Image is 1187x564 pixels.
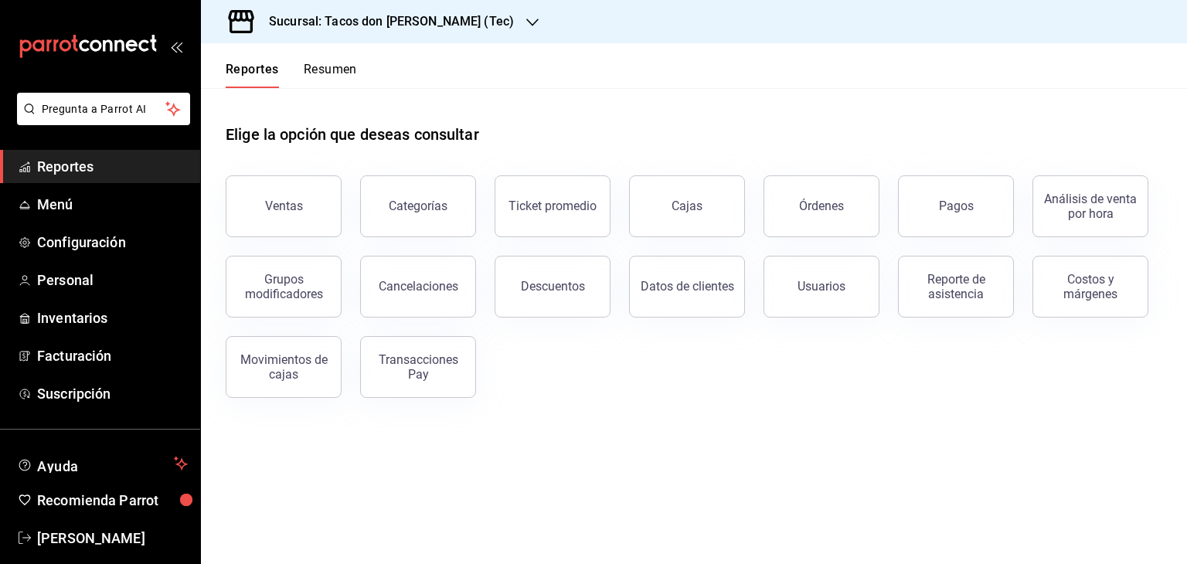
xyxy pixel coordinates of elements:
button: open_drawer_menu [170,40,182,53]
button: Análisis de venta por hora [1032,175,1148,237]
span: Reportes [37,156,188,177]
div: Grupos modificadores [236,272,332,301]
button: Categorías [360,175,476,237]
button: Datos de clientes [629,256,745,318]
span: Configuración [37,232,188,253]
button: Cancelaciones [360,256,476,318]
div: Usuarios [798,279,845,294]
a: Cajas [629,175,745,237]
div: Ticket promedio [508,199,597,213]
div: Datos de clientes [641,279,734,294]
span: Inventarios [37,307,188,328]
span: Suscripción [37,383,188,404]
button: Grupos modificadores [226,256,342,318]
div: Transacciones Pay [370,352,466,382]
button: Ventas [226,175,342,237]
button: Órdenes [764,175,879,237]
span: Personal [37,270,188,290]
button: Movimientos de cajas [226,336,342,398]
div: navigation tabs [226,62,357,88]
span: Menú [37,194,188,215]
button: Ticket promedio [495,175,611,237]
div: Reporte de asistencia [908,272,1004,301]
div: Cancelaciones [379,279,458,294]
a: Pregunta a Parrot AI [11,112,190,128]
div: Análisis de venta por hora [1042,192,1138,221]
button: Descuentos [495,256,611,318]
div: Costos y márgenes [1042,272,1138,301]
h1: Elige la opción que deseas consultar [226,123,479,146]
div: Categorías [389,199,447,213]
button: Reporte de asistencia [898,256,1014,318]
div: Cajas [672,197,703,216]
button: Resumen [304,62,357,88]
button: Usuarios [764,256,879,318]
div: Movimientos de cajas [236,352,332,382]
span: Recomienda Parrot [37,490,188,511]
span: [PERSON_NAME] [37,528,188,549]
button: Pregunta a Parrot AI [17,93,190,125]
button: Costos y márgenes [1032,256,1148,318]
span: Facturación [37,345,188,366]
button: Transacciones Pay [360,336,476,398]
span: Ayuda [37,454,168,473]
div: Pagos [939,199,974,213]
span: Pregunta a Parrot AI [42,101,166,117]
button: Reportes [226,62,279,88]
div: Órdenes [799,199,844,213]
button: Pagos [898,175,1014,237]
h3: Sucursal: Tacos don [PERSON_NAME] (Tec) [257,12,514,31]
div: Ventas [265,199,303,213]
div: Descuentos [521,279,585,294]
